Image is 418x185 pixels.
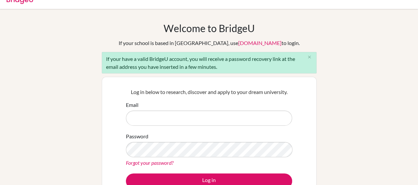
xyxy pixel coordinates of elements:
[126,101,138,109] label: Email
[126,132,148,140] label: Password
[307,55,312,60] i: close
[238,40,282,46] a: [DOMAIN_NAME]
[303,52,316,62] button: Close
[164,22,255,34] h1: Welcome to BridgeU
[102,52,317,73] div: If your have a valid BridgeU account, you will receive a password recovery link at the email addr...
[126,160,173,166] a: Forgot your password?
[119,39,300,47] div: If your school is based in [GEOGRAPHIC_DATA], use to login.
[126,88,292,96] p: Log in below to research, discover and apply to your dream university.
